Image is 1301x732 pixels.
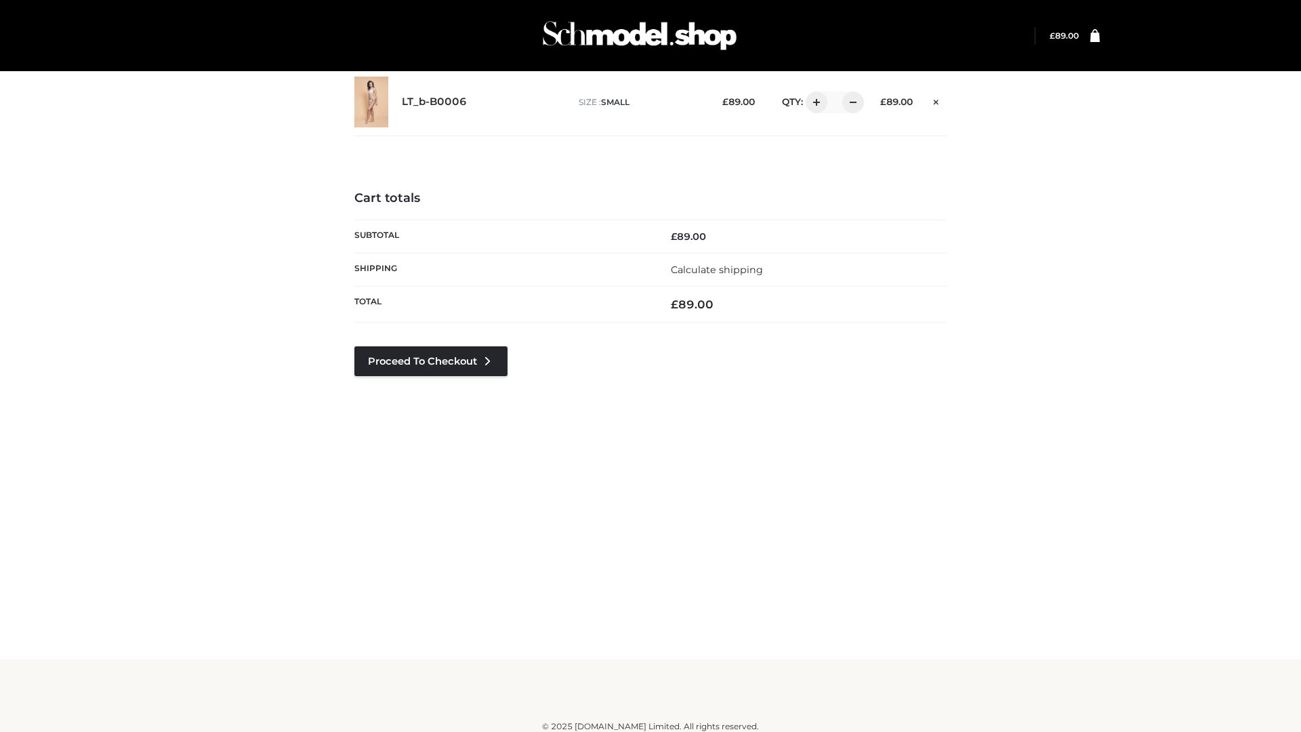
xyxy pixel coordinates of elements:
th: Subtotal [354,220,650,253]
th: Total [354,287,650,323]
a: Remove this item [926,91,947,109]
span: £ [671,298,678,311]
p: size : [579,96,701,108]
img: Schmodel Admin 964 [538,9,741,62]
bdi: 89.00 [1050,30,1079,41]
a: £89.00 [1050,30,1079,41]
span: £ [722,96,728,107]
h4: Cart totals [354,191,947,206]
span: £ [880,96,886,107]
span: £ [671,230,677,243]
a: LT_b-B0006 [402,96,467,108]
bdi: 89.00 [671,298,714,311]
bdi: 89.00 [671,230,706,243]
div: QTY: [768,91,859,113]
th: Shipping [354,253,650,286]
bdi: 89.00 [880,96,913,107]
a: Calculate shipping [671,264,763,276]
span: £ [1050,30,1055,41]
a: Proceed to Checkout [354,346,508,376]
span: SMALL [601,97,629,107]
bdi: 89.00 [722,96,755,107]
